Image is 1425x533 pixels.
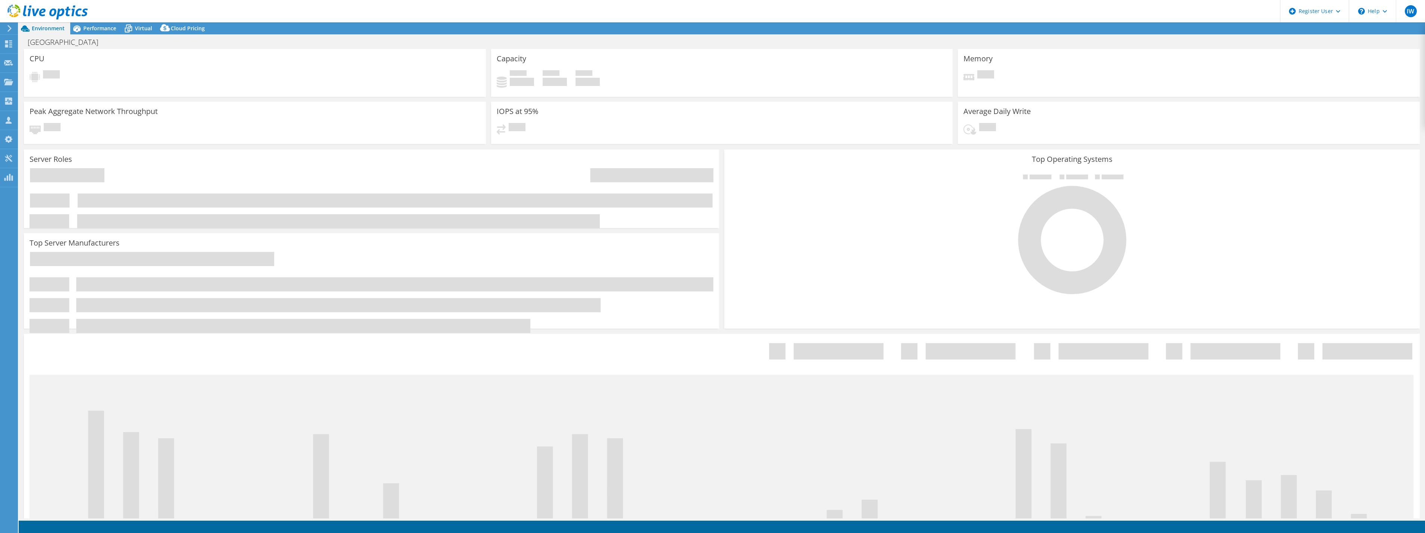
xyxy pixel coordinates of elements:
span: Cloud Pricing [171,25,205,32]
span: Total [576,70,592,78]
h4: 0 GiB [576,78,600,86]
h3: Server Roles [30,155,72,163]
span: Free [543,70,559,78]
h3: Top Operating Systems [730,155,1414,163]
h1: [GEOGRAPHIC_DATA] [24,38,110,46]
h4: 0 GiB [543,78,567,86]
h4: 0 GiB [510,78,534,86]
span: IW [1405,5,1417,17]
span: Environment [32,25,65,32]
svg: \n [1358,8,1365,15]
span: Performance [83,25,116,32]
span: Pending [43,70,60,80]
h3: IOPS at 95% [497,107,539,115]
span: Pending [509,123,525,133]
h3: Top Server Manufacturers [30,239,120,247]
span: Pending [979,123,996,133]
h3: Capacity [497,55,526,63]
h3: Peak Aggregate Network Throughput [30,107,158,115]
h3: CPU [30,55,44,63]
span: Used [510,70,527,78]
span: Pending [977,70,994,80]
h3: Memory [963,55,993,63]
h3: Average Daily Write [963,107,1031,115]
span: Pending [44,123,61,133]
span: Virtual [135,25,152,32]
